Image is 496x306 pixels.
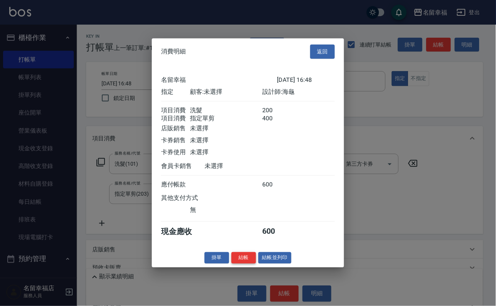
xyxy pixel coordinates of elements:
div: 600 [263,226,291,237]
div: 200 [263,106,291,114]
div: 設計師: 海龜 [263,88,335,96]
div: 會員卡銷售 [161,162,205,170]
div: 600 [263,180,291,188]
div: 洗髮 [190,106,262,114]
div: 400 [263,114,291,122]
div: 應付帳款 [161,180,190,188]
div: 卡券使用 [161,148,190,156]
div: 顧客: 未選擇 [190,88,262,96]
div: 指定 [161,88,190,96]
button: 返回 [310,45,335,59]
div: 現金應收 [161,226,205,237]
button: 掛單 [205,252,229,264]
div: 未選擇 [190,124,262,132]
button: 結帳 [231,252,256,264]
div: 店販銷售 [161,124,190,132]
div: 未選擇 [190,136,262,144]
div: 無 [190,206,262,214]
div: 卡券銷售 [161,136,190,144]
span: 消費明細 [161,48,186,55]
div: [DATE] 16:48 [277,76,335,84]
div: 未選擇 [205,162,277,170]
div: 指定單剪 [190,114,262,122]
div: 項目消費 [161,114,190,122]
div: 未選擇 [190,148,262,156]
div: 其他支付方式 [161,194,219,202]
div: 名留幸福 [161,76,277,84]
button: 結帳並列印 [258,252,292,264]
div: 項目消費 [161,106,190,114]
